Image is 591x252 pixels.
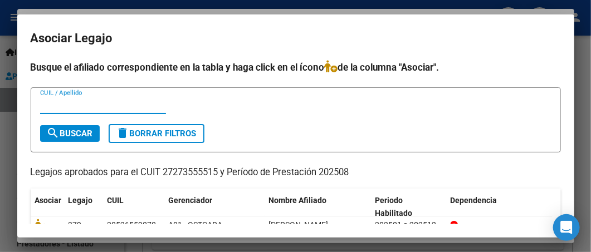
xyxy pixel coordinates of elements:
[109,124,204,143] button: Borrar Filtros
[116,126,130,140] mat-icon: delete
[164,189,265,225] datatable-header-cell: Gerenciador
[31,166,561,180] p: Legajos aprobados para el CUIT 27273555515 y Período de Prestación 202508
[375,219,442,231] div: 202501 a 202512
[553,214,580,241] div: Open Intercom Messenger
[375,196,413,218] span: Periodo Habilitado
[108,219,157,231] div: 20526559070
[371,189,446,225] datatable-header-cell: Periodo Habilitado
[47,129,93,139] span: Buscar
[108,196,124,205] span: CUIL
[64,189,103,225] datatable-header-cell: Legajo
[169,196,213,205] span: Gerenciador
[31,189,64,225] datatable-header-cell: Asociar
[265,189,371,225] datatable-header-cell: Nombre Afiliado
[69,196,93,205] span: Legajo
[103,189,164,225] datatable-header-cell: CUIL
[451,196,497,205] span: Dependencia
[446,189,553,225] datatable-header-cell: Dependencia
[31,60,561,75] h4: Busque el afiliado correspondiente en la tabla y haga click en el ícono de la columna "Asociar".
[47,126,60,140] mat-icon: search
[31,28,561,49] h2: Asociar Legajo
[269,220,329,229] span: LEDESMA ORIEL AGUSTIN
[169,220,223,229] span: A01 - OSTCARA
[40,125,100,142] button: Buscar
[69,220,82,229] span: 379
[269,196,327,205] span: Nombre Afiliado
[116,129,197,139] span: Borrar Filtros
[35,196,62,205] span: Asociar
